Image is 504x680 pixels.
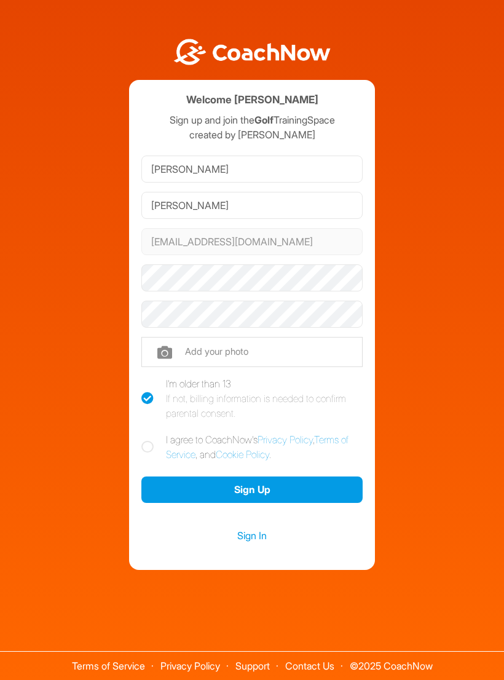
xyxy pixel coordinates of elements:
a: Support [235,660,270,672]
button: Sign Up [141,476,363,503]
p: created by [PERSON_NAME] [141,127,363,142]
a: Sign In [141,528,363,544]
img: BwLJSsUCoWCh5upNqxVrqldRgqLPVwmV24tXu5FoVAoFEpwwqQ3VIfuoInZCoVCoTD4vwADAC3ZFMkVEQFDAAAAAElFTkSuQmCC [172,39,332,65]
p: Sign up and join the TrainingSpace [141,113,363,127]
a: Terms of Service [72,660,145,672]
input: Email [141,228,363,255]
a: Privacy Policy [258,433,313,446]
a: Terms of Service [166,433,348,461]
input: First Name [141,156,363,183]
input: Last Name [141,192,363,219]
a: Privacy Policy [160,660,220,672]
div: If not, billing information is needed to confirm parental consent. [166,391,363,421]
a: Cookie Policy [216,448,269,461]
span: © 2025 CoachNow [344,652,439,671]
label: I agree to CoachNow's , , and . [141,432,363,462]
a: Contact Us [285,660,334,672]
div: I'm older than 13 [166,376,363,421]
h4: Welcome [PERSON_NAME] [186,92,318,108]
strong: Golf [254,114,274,126]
